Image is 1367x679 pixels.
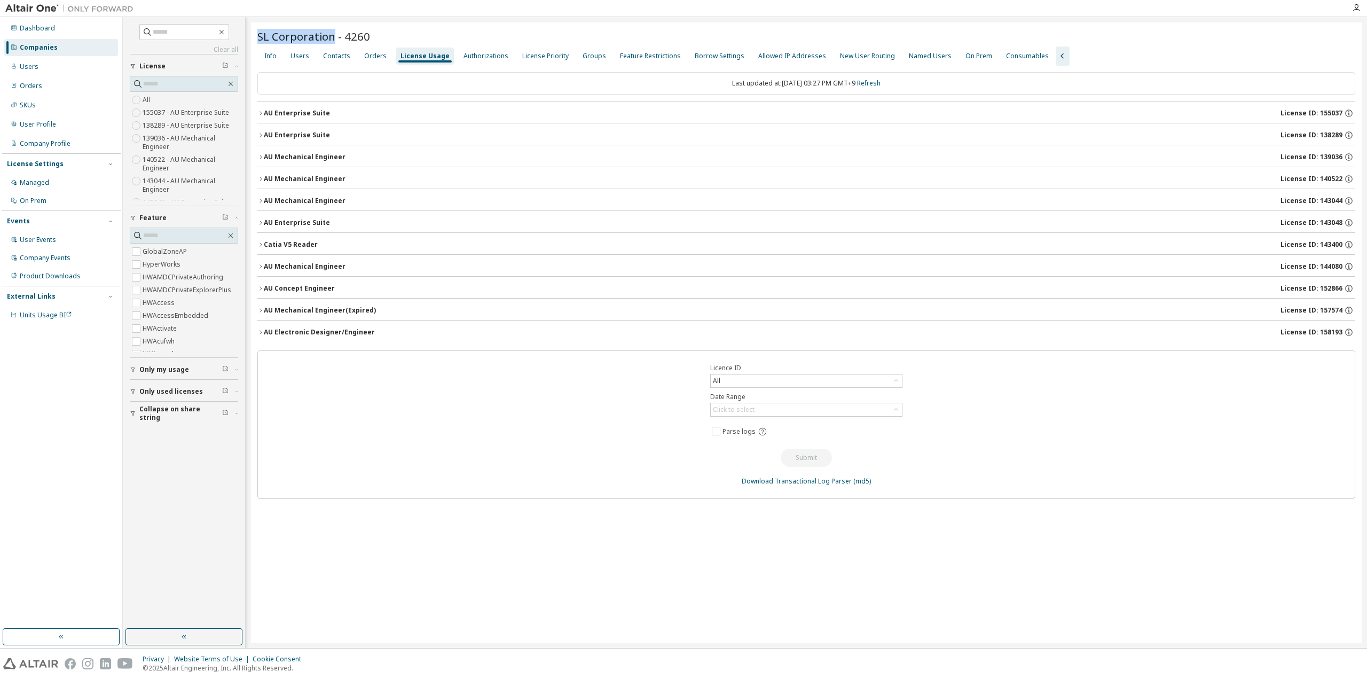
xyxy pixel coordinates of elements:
[139,62,166,71] span: License
[264,328,375,337] div: AU Electronic Designer/Engineer
[253,655,308,664] div: Cookie Consent
[257,145,1355,169] button: AU Mechanical EngineerLicense ID: 139036
[711,403,902,416] div: Click to select
[909,52,952,60] div: Named Users
[5,3,139,14] img: Altair One
[130,402,238,425] button: Collapse on share string
[710,393,902,401] label: Date Range
[463,52,508,60] div: Authorizations
[82,658,93,669] img: instagram.svg
[143,284,233,296] label: HWAMDCPrivateExplorerPlus
[257,255,1355,278] button: AU Mechanical EngineerLicense ID: 144080
[257,29,370,44] span: SL Corporation - 4260
[758,52,826,60] div: Allowed IP Addresses
[257,123,1355,147] button: AU Enterprise SuiteLicense ID: 138289
[264,52,277,60] div: Info
[364,52,387,60] div: Orders
[143,271,225,284] label: HWAMDCPrivateAuthoring
[143,175,238,196] label: 143044 - AU Mechanical Engineer
[20,178,49,187] div: Managed
[1280,306,1342,315] span: License ID: 157574
[130,358,238,381] button: Only my usage
[1280,109,1342,118] span: License ID: 155037
[781,449,832,467] button: Submit
[257,277,1355,300] button: AU Concept EngineerLicense ID: 152866
[143,93,152,106] label: All
[65,658,76,669] img: facebook.svg
[264,240,318,249] div: Catia V5 Reader
[143,196,231,209] label: 143048 - AU Enterprise Suite
[1280,218,1342,227] span: License ID: 143048
[20,120,56,129] div: User Profile
[20,272,81,280] div: Product Downloads
[620,52,681,60] div: Feature Restrictions
[222,365,229,374] span: Clear filter
[257,233,1355,256] button: Catia V5 ReaderLicense ID: 143400
[257,299,1355,322] button: AU Mechanical Engineer(Expired)License ID: 157574
[143,153,238,175] label: 140522 - AU Mechanical Engineer
[264,175,345,183] div: AU Mechanical Engineer
[222,214,229,222] span: Clear filter
[522,52,569,60] div: License Priority
[1280,175,1342,183] span: License ID: 140522
[7,292,56,301] div: External Links
[20,254,70,262] div: Company Events
[143,106,231,119] label: 155037 - AU Enterprise Suite
[583,52,606,60] div: Groups
[722,427,756,436] span: Parse logs
[20,24,55,33] div: Dashboard
[143,245,189,258] label: GlobalZoneAP
[257,102,1355,125] button: AU Enterprise SuiteLicense ID: 155037
[222,62,229,71] span: Clear filter
[20,82,42,90] div: Orders
[1280,328,1342,337] span: License ID: 158193
[264,153,345,161] div: AU Mechanical Engineer
[143,655,174,664] div: Privacy
[323,52,350,60] div: Contacts
[840,52,895,60] div: New User Routing
[117,658,133,669] img: youtube.svg
[222,409,229,418] span: Clear filter
[1280,262,1342,271] span: License ID: 144080
[695,52,744,60] div: Borrow Settings
[143,309,210,322] label: HWAccessEmbedded
[139,365,189,374] span: Only my usage
[3,658,58,669] img: altair_logo.svg
[143,664,308,673] p: © 2025 Altair Engineering, Inc. All Rights Reserved.
[139,214,167,222] span: Feature
[264,197,345,205] div: AU Mechanical Engineer
[711,375,722,387] div: All
[130,54,238,78] button: License
[290,52,309,60] div: Users
[1280,197,1342,205] span: License ID: 143044
[130,45,238,54] a: Clear all
[713,405,755,414] div: Click to select
[264,262,345,271] div: AU Mechanical Engineer
[264,306,376,315] div: AU Mechanical Engineer (Expired)
[139,405,222,422] span: Collapse on share string
[20,139,70,148] div: Company Profile
[174,655,253,664] div: Website Terms of Use
[20,63,38,71] div: Users
[264,131,330,139] div: AU Enterprise Suite
[222,387,229,396] span: Clear filter
[100,658,111,669] img: linkedin.svg
[143,322,179,335] label: HWActivate
[742,477,852,486] a: Download Transactional Log Parser
[257,211,1355,235] button: AU Enterprise SuiteLicense ID: 143048
[130,380,238,403] button: Only used licenses
[711,374,902,387] div: All
[20,43,58,52] div: Companies
[20,236,56,244] div: User Events
[257,189,1355,213] button: AU Mechanical EngineerLicense ID: 143044
[7,217,30,225] div: Events
[20,197,46,205] div: On Prem
[264,218,330,227] div: AU Enterprise Suite
[1280,284,1342,293] span: License ID: 152866
[1006,52,1049,60] div: Consumables
[257,321,1355,344] button: AU Electronic Designer/EngineerLicense ID: 158193
[1280,240,1342,249] span: License ID: 143400
[143,348,183,361] label: HWAcusolve
[139,387,203,396] span: Only used licenses
[143,335,177,348] label: HWAcufwh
